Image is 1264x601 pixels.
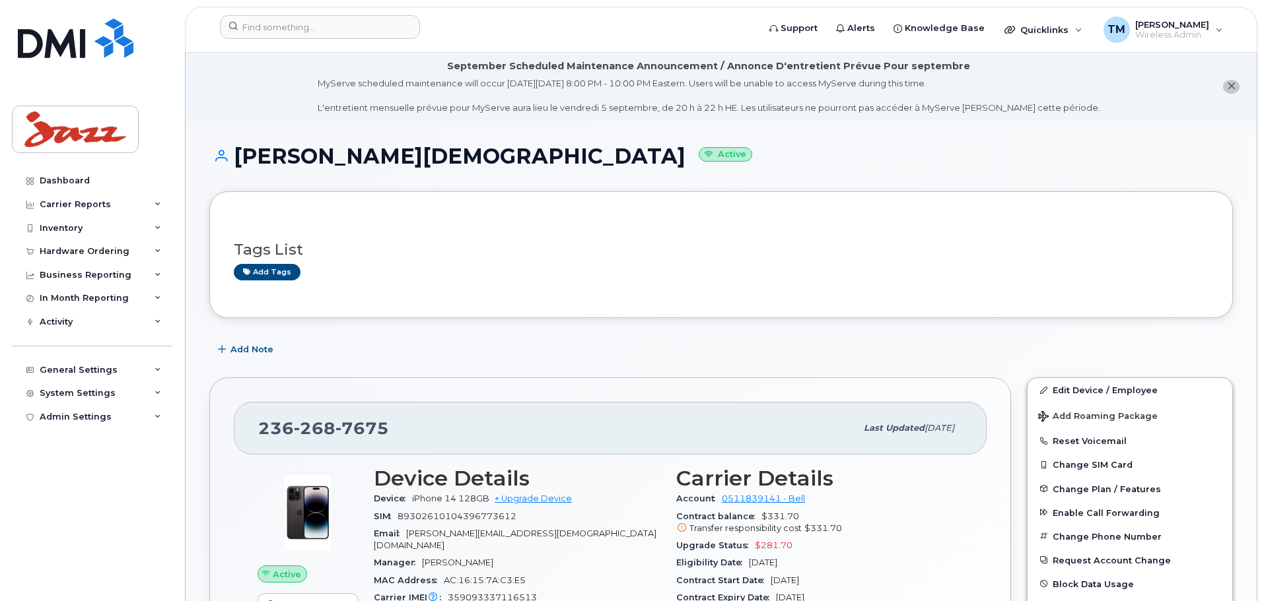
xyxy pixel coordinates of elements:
span: Contract balance [676,511,761,521]
button: Change Plan / Features [1028,477,1232,501]
span: $331.70 [676,511,963,535]
button: Change SIM Card [1028,453,1232,476]
span: Upgrade Status [676,540,755,550]
span: Last updated [864,423,925,433]
span: Contract Start Date [676,575,771,585]
span: [DATE] [925,423,954,433]
a: Edit Device / Employee [1028,378,1232,402]
img: image20231002-3703462-njx0qo.jpeg [268,473,347,552]
span: Transfer responsibility cost [689,523,802,533]
h3: Tags List [234,241,1209,258]
span: AC:16:15:7A:C3:E5 [444,575,526,585]
button: close notification [1223,80,1240,94]
span: Add Note [230,343,273,356]
span: Enable Call Forwarding [1053,507,1160,517]
a: 0511839141 - Bell [722,493,805,503]
span: iPhone 14 128GB [412,493,489,503]
span: [DATE] [749,557,777,567]
span: [PERSON_NAME] [422,557,493,567]
span: 89302610104396773612 [398,511,516,521]
span: Change Plan / Features [1053,484,1161,493]
span: Device [374,493,412,503]
span: 7675 [335,418,389,438]
button: Change Phone Number [1028,524,1232,548]
a: Add tags [234,264,300,280]
span: Eligibility Date [676,557,749,567]
span: Add Roaming Package [1038,411,1158,424]
span: MAC Address [374,575,444,585]
h1: [PERSON_NAME][DEMOGRAPHIC_DATA] [209,144,1233,168]
span: SIM [374,511,398,521]
span: Email [374,528,406,538]
span: Account [676,493,722,503]
button: Reset Voicemail [1028,429,1232,453]
span: $331.70 [804,523,842,533]
button: Enable Call Forwarding [1028,501,1232,524]
button: Add Note [209,338,285,362]
h3: Carrier Details [676,466,963,490]
span: [DATE] [771,575,799,585]
div: September Scheduled Maintenance Announcement / Annonce D'entretient Prévue Pour septembre [447,59,970,73]
span: [PERSON_NAME][EMAIL_ADDRESS][DEMOGRAPHIC_DATA][DOMAIN_NAME] [374,528,656,550]
button: Request Account Change [1028,548,1232,572]
span: 268 [294,418,335,438]
span: 236 [258,418,389,438]
div: MyServe scheduled maintenance will occur [DATE][DATE] 8:00 PM - 10:00 PM Eastern. Users will be u... [318,77,1100,114]
a: + Upgrade Device [495,493,572,503]
span: Manager [374,557,422,567]
button: Block Data Usage [1028,572,1232,596]
span: Active [273,568,301,581]
small: Active [699,147,752,162]
h3: Device Details [374,466,660,490]
span: $281.70 [755,540,792,550]
button: Add Roaming Package [1028,402,1232,429]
